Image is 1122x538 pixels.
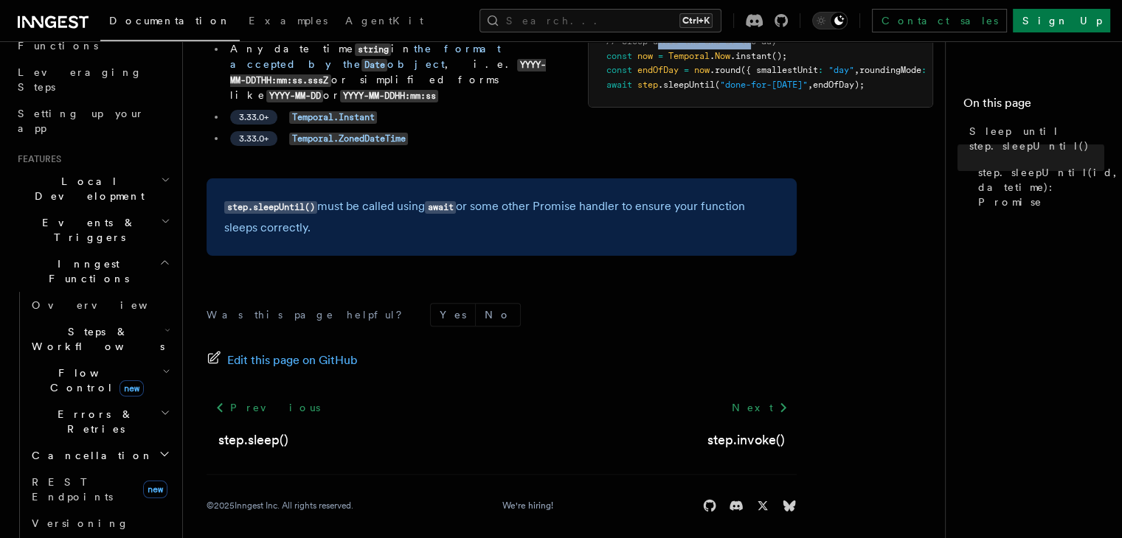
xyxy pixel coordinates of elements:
a: We're hiring! [502,500,553,511]
a: Overview [26,292,173,318]
span: Temporal [668,51,710,61]
a: REST Endpointsnew [26,469,173,510]
span: Documentation [109,15,231,27]
button: Search...Ctrl+K [479,9,721,32]
span: await [606,80,632,90]
a: step.invoke() [707,430,785,450]
a: Temporal.Instant [289,111,377,122]
a: Next [722,394,797,421]
button: Toggle dark mode [812,12,848,29]
span: "day" [828,65,854,75]
code: string [355,43,391,56]
span: = [684,65,689,75]
h4: On this page [963,94,1104,118]
span: Flow Control [26,366,162,395]
span: Leveraging Steps [18,66,142,93]
kbd: Ctrl+K [679,13,713,28]
code: YYYY-MM-DDHH:mm:ss [340,90,438,102]
span: . [710,51,715,61]
span: 3.33.0+ [239,111,269,123]
span: Sleep until step.sleepUntil() [969,124,1104,153]
span: Events & Triggers [12,215,161,245]
a: Documentation [100,4,240,41]
span: .instant [730,51,772,61]
p: Was this page helpful? [207,307,412,322]
span: REST Endpoints [32,476,113,503]
span: const [606,65,632,75]
button: No [476,304,520,326]
span: .sleepUntil [658,80,715,90]
span: 3.33.0+ [239,133,269,144]
span: (); [772,51,787,61]
button: Yes [431,304,475,326]
span: endOfDay [637,65,679,75]
a: Previous [207,394,328,421]
a: Versioning [26,510,173,537]
span: = [658,51,663,61]
div: © 2025 Inngest Inc. All rights reserved. [207,500,353,511]
button: Flow Controlnew [26,360,173,401]
span: Errors & Retries [26,407,160,436]
a: the format accepted by theDateobject [230,43,501,70]
code: step.sleepUntil() [224,201,317,214]
span: const [606,51,632,61]
p: must be called using or some other Promise handler to ensure your function sleeps correctly. [224,196,779,238]
span: : [921,65,927,75]
code: await [425,201,456,214]
button: Steps & Workflows [26,318,173,360]
a: Temporal.ZonedDateTime [289,132,408,144]
button: Inngest Functions [12,251,173,292]
span: : [818,65,823,75]
a: Setting up your app [12,100,173,142]
li: Any date time in , i.e. or simplified forms like or [226,41,553,103]
code: Temporal.Instant [289,111,377,124]
a: Examples [240,4,336,40]
span: Steps & Workflows [26,324,165,354]
button: Errors & Retries [26,401,173,442]
span: , [854,65,859,75]
span: Edit this page on GitHub [227,350,358,371]
span: ({ smallestUnit [741,65,818,75]
span: , [808,80,813,90]
a: AgentKit [336,4,432,40]
span: endOfDay); [813,80,865,90]
span: new [143,481,167,498]
code: YYYY-MM-DDTHH:mm:ss.sssZ [230,59,546,87]
button: Local Development [12,168,173,209]
span: Cancellation [26,448,153,463]
span: Features [12,153,61,165]
a: Sleep until step.sleepUntil() [963,118,1104,159]
a: step.sleepUntil(id, datetime): Promise [972,159,1104,215]
span: now [694,65,710,75]
span: AgentKit [345,15,423,27]
a: Contact sales [872,9,1007,32]
span: now [637,51,653,61]
code: YYYY-MM-DD [266,90,323,102]
span: step [637,80,658,90]
span: "done-for-[DATE]" [720,80,808,90]
span: roundingMode [859,65,921,75]
a: Leveraging Steps [12,59,173,100]
span: Local Development [12,174,161,203]
span: Inngest Functions [12,256,159,286]
span: "ceil" [932,65,963,75]
span: .round [710,65,741,75]
a: Edit this page on GitHub [207,350,358,371]
span: Versioning [32,517,129,529]
span: Overview [32,299,184,311]
a: step.sleep() [218,430,288,450]
code: Date [361,59,387,71]
span: ( [715,80,720,90]
span: Setting up your app [18,108,145,134]
code: Temporal.ZonedDateTime [289,133,408,145]
span: new [120,380,144,396]
button: Cancellation [26,442,173,469]
span: Examples [249,15,328,27]
button: Events & Triggers [12,209,173,251]
a: Sign Up [1013,9,1110,32]
span: Now [715,51,730,61]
